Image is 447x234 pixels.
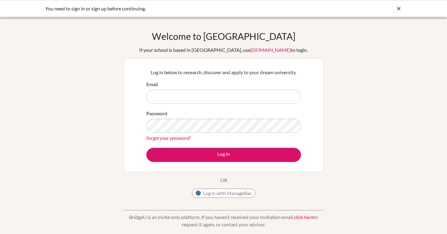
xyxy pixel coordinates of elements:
[146,69,301,76] p: Log in below to research, discover and apply to your dream university.
[146,135,191,141] a: Forgot your password?
[146,81,158,88] label: Email
[146,148,301,162] button: Log in
[139,46,308,54] div: If your school is based in [GEOGRAPHIC_DATA], use to login.
[124,213,323,228] p: BridgeU is an invite only platform. If you haven’t received your invitation email, to request it ...
[152,31,295,42] h1: Welcome to [GEOGRAPHIC_DATA]
[146,110,167,117] label: Password
[294,214,314,220] a: click here
[192,189,255,198] button: Log in with ManageBac
[251,47,291,53] a: [DOMAIN_NAME]
[45,5,310,12] div: You need to sign in or sign up before continuing.
[220,177,227,184] p: OR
